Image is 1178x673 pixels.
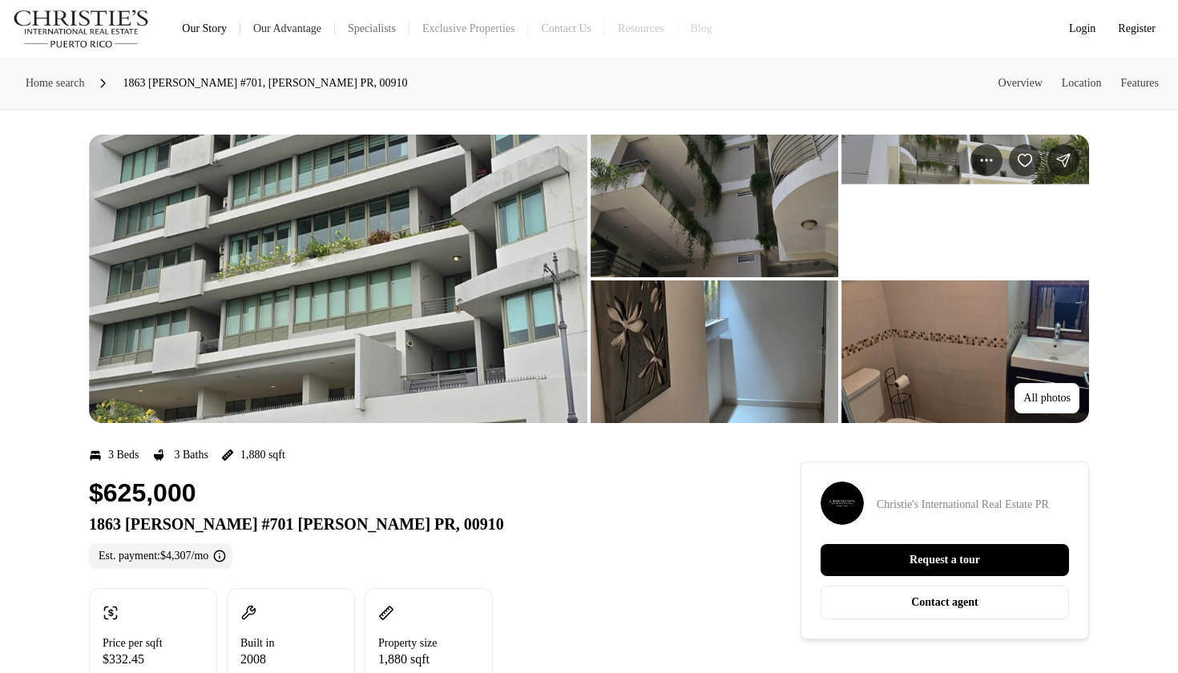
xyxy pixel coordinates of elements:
[103,653,175,666] p: $332.45
[591,280,838,423] button: View image gallery
[246,18,352,40] a: Our Advantage
[1049,76,1094,90] a: Skip to: Location
[89,135,587,423] li: 1 of 10
[1006,383,1079,413] button: All photos
[1015,392,1071,405] p: All photos
[378,653,450,666] p: 1,880 sqft
[89,543,259,569] label: Est. payment: $4,307/mo
[737,18,787,40] a: Blog
[13,10,150,48] img: logo
[841,135,1089,277] button: View image gallery
[591,135,1089,423] li: 2 of 10
[19,71,103,96] a: Home search
[89,514,743,534] p: 1863 [PERSON_NAME] #701 [PERSON_NAME] PR, 00910
[841,280,1089,423] button: View image gallery
[591,135,838,277] button: View image gallery
[903,554,986,566] p: Request a tour
[978,77,1159,90] nav: Page section menu
[570,18,653,40] button: Contact Us
[1009,144,1041,176] button: Save Property: 1863 FERNANDEZ JUNCOS #701
[256,449,311,461] p: 1,880 sqft
[128,71,441,96] span: 1863 [PERSON_NAME] #701, [PERSON_NAME] PR, 00910
[1099,13,1165,45] button: Register
[904,596,986,609] p: Contact agent
[1109,22,1156,35] span: Register
[1113,76,1159,90] a: Skip to: Features
[435,18,569,40] a: Exclusive Properties
[654,18,736,40] a: Resources
[159,442,224,468] button: 3 Baths
[169,18,245,40] a: Our Story
[108,449,147,461] p: 3 Beds
[89,478,207,508] h1: $625,000
[353,18,434,40] a: Specialists
[1047,144,1079,176] button: Share Property: 1863 FERNANDEZ JUNCOS #701
[89,135,587,423] button: View image gallery
[240,637,274,650] p: Built in
[103,637,175,650] p: Price per sqft
[240,653,274,666] p: 2008
[26,76,96,90] span: Home search
[877,492,1069,518] p: Christie's International Real Estate PR
[1046,13,1096,45] button: Login
[978,76,1030,90] a: Skip to: Overview
[970,144,1003,176] button: Property options
[89,135,1089,423] div: Listing Photos
[378,637,450,650] p: Property size
[1055,22,1087,35] span: Login
[182,449,224,461] p: 3 Baths
[821,586,1069,619] button: Contact agent
[821,544,1069,576] button: Request a tour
